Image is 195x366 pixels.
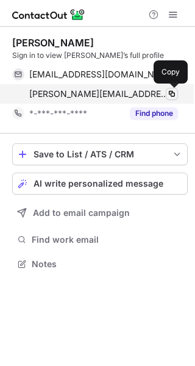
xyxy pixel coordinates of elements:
button: Reveal Button [130,107,178,120]
span: [PERSON_NAME][EMAIL_ADDRESS][PERSON_NAME][DOMAIN_NAME] [29,88,169,99]
div: Save to List / ATS / CRM [34,149,166,159]
button: Find work email [12,231,188,248]
img: ContactOut v5.3.10 [12,7,85,22]
div: [PERSON_NAME] [12,37,94,49]
button: Notes [12,256,188,273]
button: AI write personalized message [12,173,188,195]
span: Add to email campaign [33,208,130,218]
span: [EMAIL_ADDRESS][DOMAIN_NAME] [29,69,169,80]
div: Sign in to view [PERSON_NAME]’s full profile [12,50,188,61]
button: Add to email campaign [12,202,188,224]
span: Notes [32,259,183,270]
span: AI write personalized message [34,179,163,188]
span: Find work email [32,234,183,245]
button: save-profile-one-click [12,143,188,165]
